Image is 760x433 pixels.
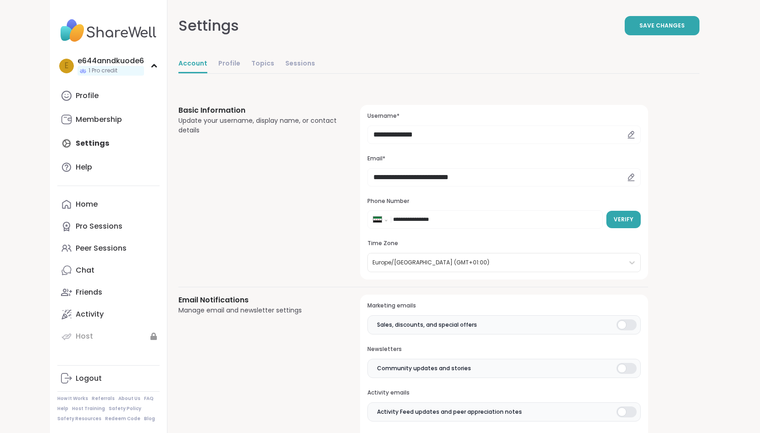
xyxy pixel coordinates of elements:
a: Profile [218,55,240,73]
a: Referrals [92,395,115,402]
div: Update your username, display name, or contact details [178,116,338,135]
h3: Time Zone [367,240,640,247]
span: 1 Pro credit [89,67,117,75]
a: Friends [57,281,160,303]
a: Help [57,156,160,178]
span: Activity Feed updates and peer appreciation notes [377,408,522,416]
a: Logout [57,367,160,389]
span: Community updates and stories [377,364,471,373]
h3: Username* [367,112,640,120]
button: Verify [606,211,641,228]
div: Logout [76,373,102,384]
h3: Email* [367,155,640,163]
a: Topics [251,55,274,73]
a: Redeem Code [105,416,140,422]
div: Chat [76,265,94,275]
a: Membership [57,109,160,131]
a: Safety Resources [57,416,101,422]
button: Save Changes [625,16,699,35]
h3: Phone Number [367,197,640,205]
span: Sales, discounts, and special offers [377,321,477,329]
div: Settings [178,15,239,37]
a: How It Works [57,395,88,402]
div: e644anndkuode6 [78,56,144,66]
div: Friends [76,287,102,297]
a: Peer Sessions [57,237,160,259]
a: Help [57,406,68,412]
a: Profile [57,85,160,107]
a: About Us [118,395,140,402]
a: FAQ [144,395,154,402]
div: Home [76,199,98,209]
h3: Activity emails [367,389,640,397]
a: Activity [57,303,160,325]
div: Membership [76,115,122,125]
h3: Marketing emails [367,302,640,310]
div: Host [76,331,93,341]
a: Chat [57,259,160,281]
div: Manage email and newsletter settings [178,306,338,315]
div: Profile [76,91,99,101]
img: ShareWell Nav Logo [57,15,160,47]
h3: Newsletters [367,345,640,353]
a: Account [178,55,207,73]
div: Help [76,162,92,172]
span: e [65,60,68,72]
h3: Email Notifications [178,295,338,306]
div: Peer Sessions [76,243,127,253]
a: Blog [144,416,155,422]
a: Sessions [285,55,315,73]
a: Host [57,325,160,347]
div: Activity [76,309,104,319]
span: Verify [614,215,633,224]
a: Home [57,193,160,215]
a: Safety Policy [109,406,141,412]
div: Pro Sessions [76,221,122,231]
a: Host Training [72,406,105,412]
span: Save Changes [639,22,685,30]
a: Pro Sessions [57,215,160,237]
h3: Basic Information [178,105,338,116]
